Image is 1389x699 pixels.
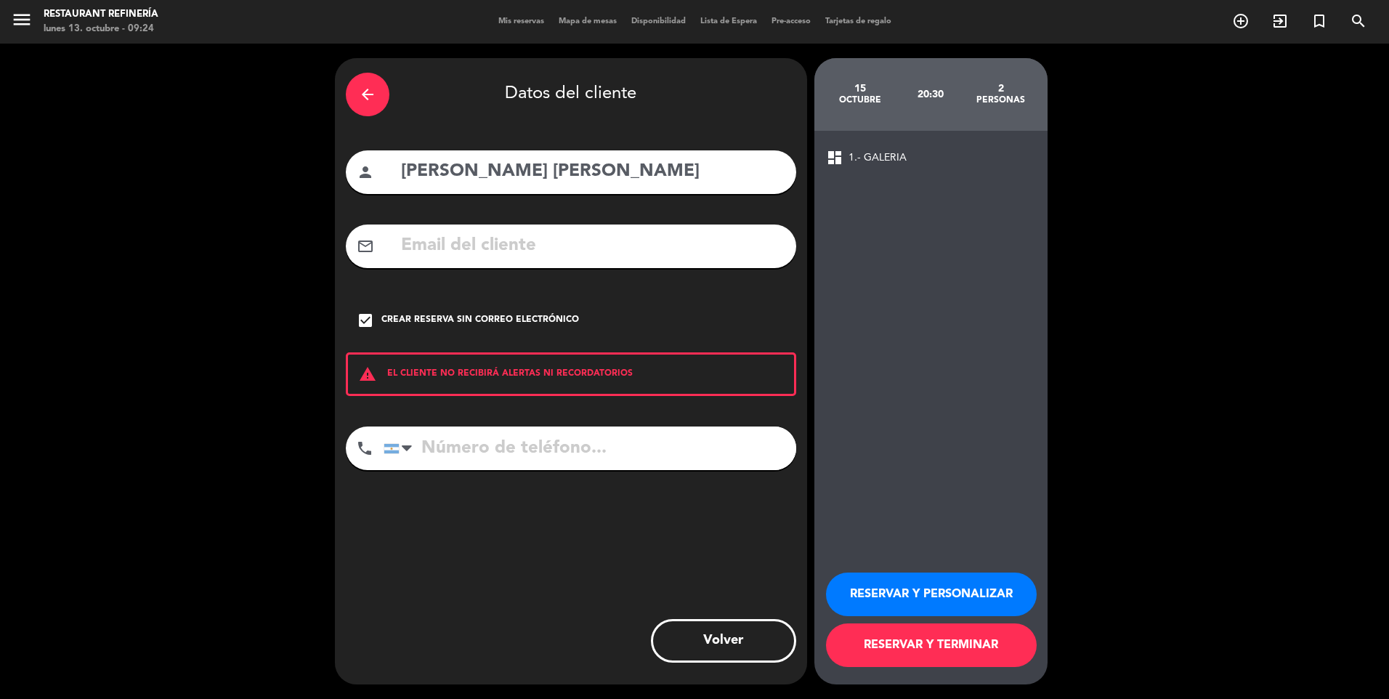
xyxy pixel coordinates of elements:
div: Crear reserva sin correo electrónico [381,313,579,328]
span: Mapa de mesas [551,17,624,25]
button: Volver [651,619,796,663]
span: Lista de Espera [693,17,764,25]
div: octubre [825,94,896,106]
button: RESERVAR Y PERSONALIZAR [826,573,1037,616]
div: 2 [965,83,1036,94]
input: Número de teléfono... [384,427,796,470]
i: person [357,163,374,181]
span: Mis reservas [491,17,551,25]
span: Disponibilidad [624,17,693,25]
i: search [1350,12,1367,30]
i: exit_to_app [1271,12,1289,30]
span: Pre-acceso [764,17,818,25]
i: phone [356,440,373,457]
span: dashboard [826,149,843,166]
button: menu [11,9,33,36]
input: Nombre del cliente [400,157,785,187]
button: RESERVAR Y TERMINAR [826,623,1037,667]
span: 1.- GALERIA [849,150,907,166]
div: 15 [825,83,896,94]
div: 20:30 [895,69,965,120]
i: add_circle_outline [1232,12,1250,30]
div: Restaurant Refinería [44,7,158,22]
i: menu [11,9,33,31]
i: check_box [357,312,374,329]
i: turned_in_not [1311,12,1328,30]
div: lunes 13. octubre - 09:24 [44,22,158,36]
i: warning [348,365,387,383]
i: mail_outline [357,238,374,255]
div: Datos del cliente [346,69,796,120]
div: EL CLIENTE NO RECIBIRÁ ALERTAS NI RECORDATORIOS [346,352,796,396]
i: arrow_back [359,86,376,103]
span: Tarjetas de regalo [818,17,899,25]
div: personas [965,94,1036,106]
input: Email del cliente [400,231,785,261]
div: Argentina: +54 [384,427,418,469]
